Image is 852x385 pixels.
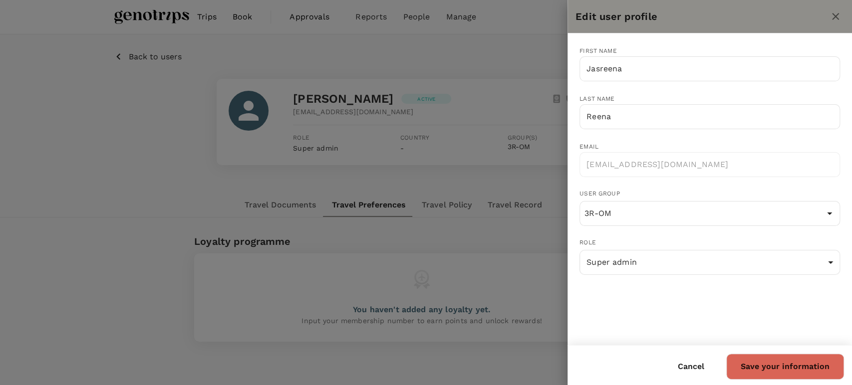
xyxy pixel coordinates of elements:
[823,206,837,220] button: Open
[579,143,598,150] span: Email
[827,8,844,25] button: close
[575,8,827,24] div: Edit user profile
[579,189,840,199] span: User group
[579,238,840,248] span: Role
[579,95,614,102] span: Last name
[579,47,617,54] span: First name
[664,354,718,379] button: Cancel
[726,354,844,380] button: Save your information
[579,250,840,275] div: Super admin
